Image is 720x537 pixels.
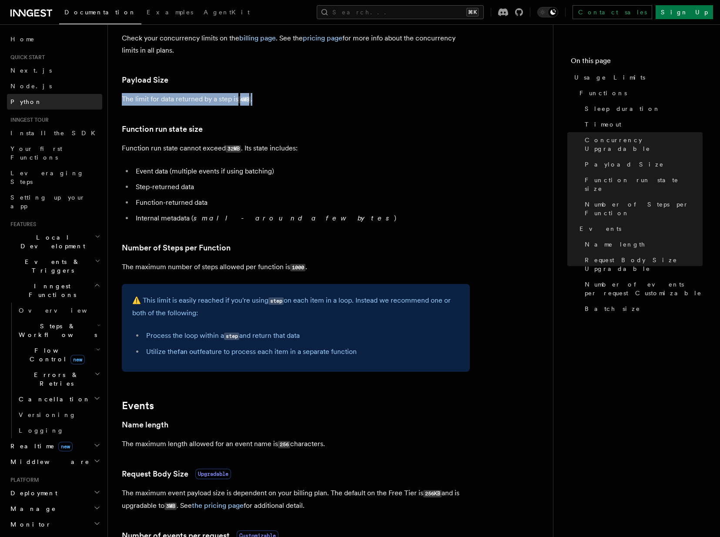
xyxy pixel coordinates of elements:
[571,56,703,70] h4: On this page
[122,242,231,254] a: Number of Steps per Function
[585,200,703,217] span: Number of Steps per Function
[7,230,102,254] button: Local Development
[19,411,76,418] span: Versioning
[317,5,484,19] button: Search...⌘K
[10,145,62,161] span: Your first Functions
[268,297,284,305] code: step
[581,197,703,221] a: Number of Steps per Function
[198,3,255,23] a: AgentKit
[122,400,154,412] a: Events
[164,503,177,510] code: 3MB
[7,190,102,214] a: Setting up your app
[10,194,85,210] span: Setting up your app
[466,8,479,17] kbd: ⌘K
[290,264,305,271] code: 1000
[122,487,470,512] p: The maximum event payload size is dependent on your billing plan. The default on the Free Tier is...
[7,438,102,454] button: Realtimenew
[132,294,459,319] p: ⚠️ This limit is easily reached if you're using on each item in a loop. Instead we recommend one ...
[15,367,102,391] button: Errors & Retries
[133,197,470,209] li: Function-returned data
[537,7,558,17] button: Toggle dark mode
[133,212,470,224] li: Internal metadata ( )
[10,83,52,90] span: Node.js
[177,347,200,356] a: fan out
[144,330,459,342] li: Process the loop within a and return that data
[15,343,102,367] button: Flow Controlnew
[7,254,102,278] button: Events & Triggers
[573,5,652,19] a: Contact sales
[585,240,646,249] span: Name length
[7,117,49,123] span: Inngest tour
[15,346,96,364] span: Flow Control
[194,214,394,222] em: small - around a few bytes
[7,504,56,513] span: Manage
[7,78,102,94] a: Node.js
[585,136,703,153] span: Concurrency Upgradable
[585,104,660,113] span: Sleep duration
[122,123,203,135] a: Function run state size
[224,333,239,340] code: step
[585,280,703,297] span: Number of events per request Customizable
[133,165,470,177] li: Event data (multiple events if using batching)
[7,303,102,438] div: Inngest Functions
[7,278,102,303] button: Inngest Functions
[7,477,39,484] span: Platform
[122,142,470,155] p: Function run state cannot exceed . Its state includes:
[576,85,703,101] a: Functions
[122,74,168,86] a: Payload Size
[15,423,102,438] a: Logging
[15,322,97,339] span: Steps & Workflows
[144,346,459,358] li: Utilize the feature to process each item in a separate function
[141,3,198,23] a: Examples
[7,517,102,532] button: Monitor
[70,355,85,364] span: new
[423,490,442,497] code: 256KB
[579,224,621,233] span: Events
[581,277,703,301] a: Number of events per request Customizable
[15,395,90,404] span: Cancellation
[581,237,703,252] a: Name length
[10,130,100,137] span: Install the SDK
[122,93,470,106] p: The limit for data returned by a step is .
[19,307,108,314] span: Overview
[7,257,95,275] span: Events & Triggers
[238,96,251,103] code: 4MB
[15,303,102,318] a: Overview
[15,370,94,388] span: Errors & Retries
[226,145,241,153] code: 32MB
[581,157,703,172] a: Payload Size
[581,117,703,132] a: Timeout
[7,165,102,190] a: Leveraging Steps
[7,31,102,47] a: Home
[581,172,703,197] a: Function run state size
[585,256,703,273] span: Request Body Size Upgradable
[7,54,45,61] span: Quick start
[581,132,703,157] a: Concurrency Upgradable
[15,318,102,343] button: Steps & Workflows
[585,120,621,129] span: Timeout
[59,3,141,24] a: Documentation
[147,9,193,16] span: Examples
[122,438,470,450] p: The maximum length allowed for an event name is characters.
[7,125,102,141] a: Install the SDK
[122,32,470,57] p: Check your concurrency limits on the . See the for more info about the concurrency limits in all ...
[10,170,84,185] span: Leveraging Steps
[192,501,244,510] a: the pricing page
[133,181,470,193] li: Step-returned data
[278,441,290,448] code: 256
[7,221,36,228] span: Features
[585,160,664,169] span: Payload Size
[7,63,102,78] a: Next.js
[195,469,231,479] span: Upgradable
[7,454,102,470] button: Middleware
[7,457,90,466] span: Middleware
[581,301,703,317] a: Batch size
[7,282,94,299] span: Inngest Functions
[574,73,645,82] span: Usage Limits
[19,427,64,434] span: Logging
[10,67,52,74] span: Next.js
[15,391,102,407] button: Cancellation
[576,221,703,237] a: Events
[7,520,51,529] span: Monitor
[585,176,703,193] span: Function run state size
